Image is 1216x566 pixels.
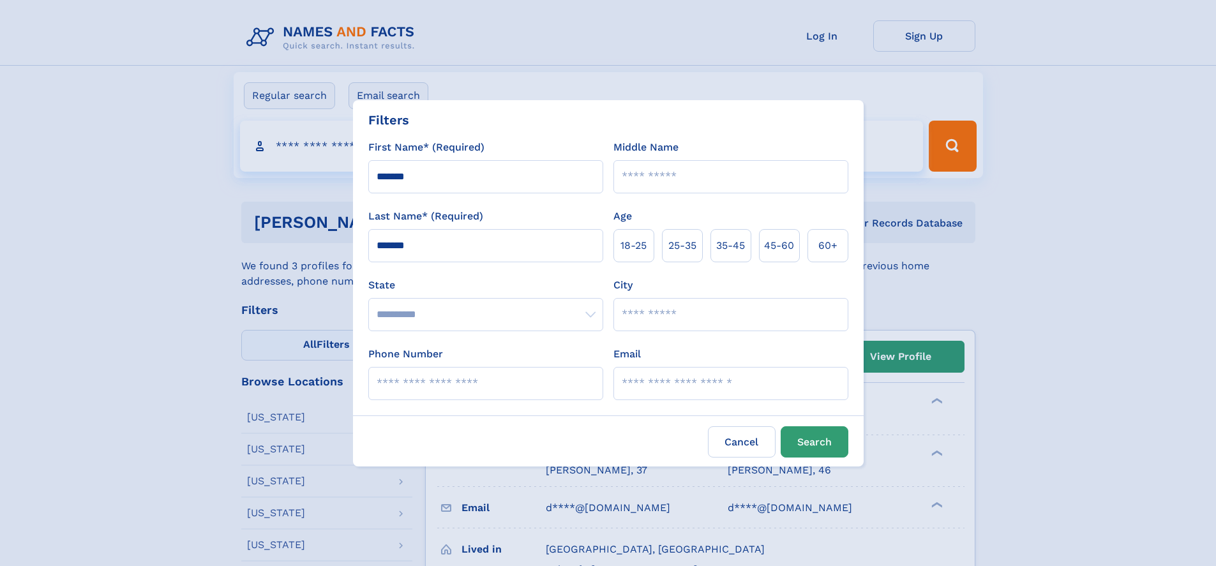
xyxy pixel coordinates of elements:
[368,140,484,155] label: First Name* (Required)
[781,426,848,458] button: Search
[818,238,837,253] span: 60+
[368,209,483,224] label: Last Name* (Required)
[764,238,794,253] span: 45‑60
[613,278,633,293] label: City
[368,278,603,293] label: State
[613,140,679,155] label: Middle Name
[613,346,641,362] label: Email
[368,346,443,362] label: Phone Number
[668,238,696,253] span: 25‑35
[613,209,632,224] label: Age
[368,110,409,130] div: Filters
[620,238,647,253] span: 18‑25
[708,426,776,458] label: Cancel
[716,238,745,253] span: 35‑45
